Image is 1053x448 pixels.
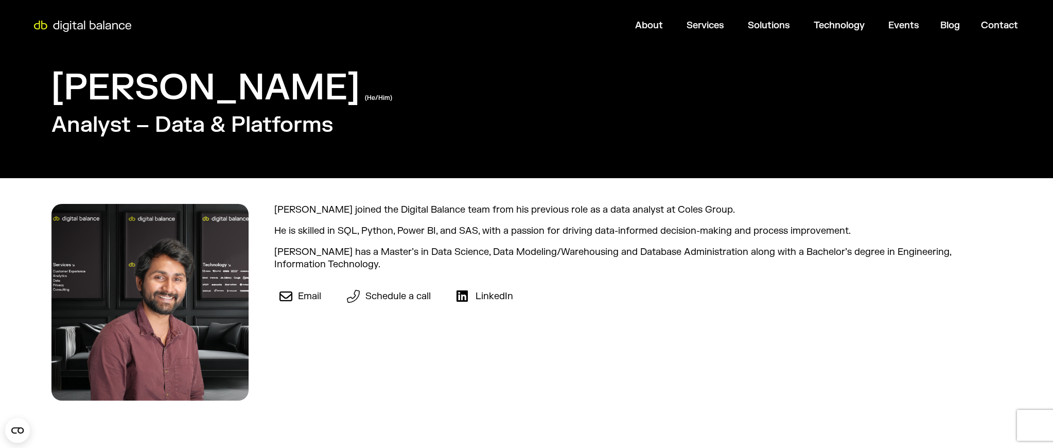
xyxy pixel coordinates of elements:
a: Services [687,20,724,31]
a: About [635,20,663,31]
a: Solutions [748,20,790,31]
h4: (He/Him) [365,94,392,102]
span: LinkedIn [473,290,513,302]
p: He is skilled in SQL, Python, Power BI, and SAS, with a passion for driving data-informed decisio... [274,225,1002,237]
button: Open CMP widget [5,418,30,443]
h1: [PERSON_NAME] [51,64,360,111]
img: Digital Balance logo [26,21,140,32]
a: Blog [940,20,960,31]
a: Contact [981,20,1018,31]
nav: Menu [141,15,1026,36]
span: Email [295,290,321,302]
a: Technology [814,20,865,31]
a: Email [279,290,321,303]
p: [PERSON_NAME] has a Master’s in Data Science, Data Modeling/Warehousing and Database Administrati... [274,246,1002,270]
a: Events [888,20,919,31]
a: LinkedIn [457,290,513,303]
p: [PERSON_NAME] joined the Digital Balance team from his previous role as a data analyst at Coles G... [274,204,1002,216]
a: Schedule a call [347,290,431,303]
div: Menu Toggle [141,15,1026,36]
h2: Analyst – Data & Platforms [51,111,333,140]
span: Schedule a call [363,290,431,302]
